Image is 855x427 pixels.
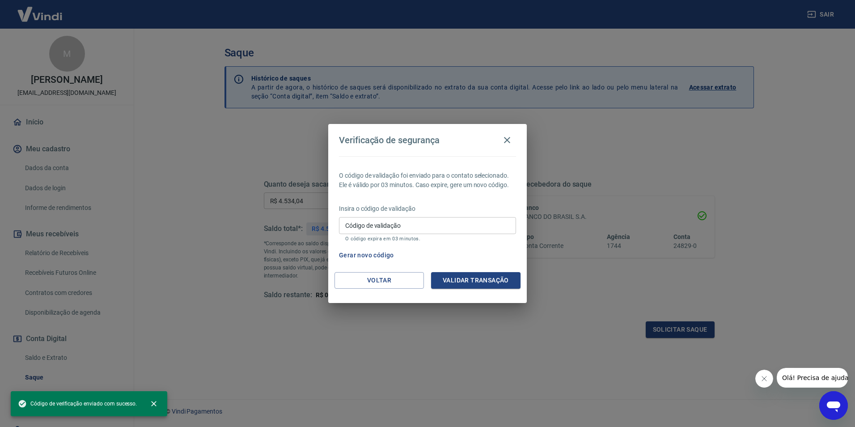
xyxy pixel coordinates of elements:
button: close [144,394,164,414]
span: Código de verificação enviado com sucesso. [18,399,137,408]
button: Gerar novo código [335,247,398,264]
iframe: Fechar mensagem [755,370,773,388]
h4: Verificação de segurança [339,135,440,145]
button: Voltar [334,272,424,289]
button: Validar transação [431,272,521,289]
p: Insira o código de validação [339,204,516,213]
span: Olá! Precisa de ajuda? [5,6,75,13]
p: O código expira em 03 minutos. [345,236,510,242]
iframe: Mensagem da empresa [777,368,848,388]
iframe: Botão para abrir a janela de mensagens [819,391,848,420]
p: O código de validação foi enviado para o contato selecionado. Ele é válido por 03 minutos. Caso e... [339,171,516,190]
